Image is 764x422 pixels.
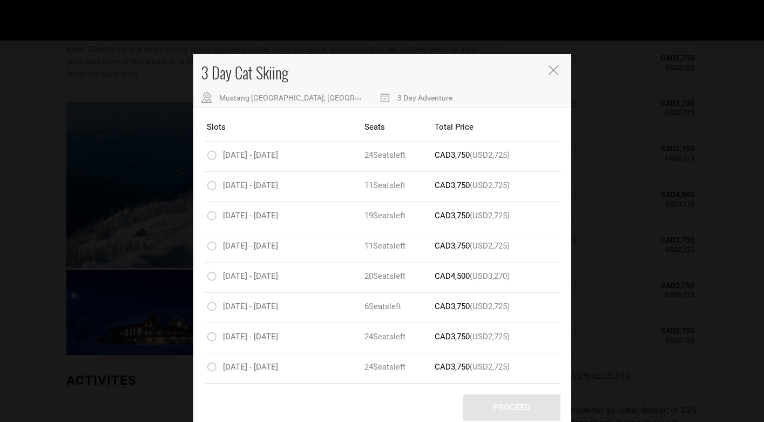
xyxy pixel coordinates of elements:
[435,302,470,311] span: CAD3,750
[223,150,278,160] span: [DATE] - [DATE]
[389,241,394,251] span: s
[364,271,435,282] div: left
[223,362,278,372] span: [DATE] - [DATE]
[223,241,278,251] span: [DATE] - [DATE]
[364,361,394,373] span: 24
[364,210,394,222] span: 19
[435,271,470,281] span: CAD4,500
[223,271,278,281] span: [DATE] - [DATE]
[549,65,560,77] button: Close
[435,240,523,252] div: (USD2,725)
[373,211,389,220] span: Seat
[364,331,394,343] span: 24
[223,180,278,190] span: [DATE] - [DATE]
[364,301,435,312] div: left
[223,211,278,220] span: [DATE] - [DATE]
[373,271,389,281] span: Seat
[223,332,278,341] span: [DATE] - [DATE]
[389,211,394,220] span: s
[435,150,470,160] span: CAD3,750
[385,302,389,311] span: s
[389,271,394,281] span: s
[364,301,389,312] span: 6
[435,362,470,372] span: CAD3,750
[364,150,394,161] span: 24
[364,150,435,161] div: left
[389,150,394,160] span: s
[373,180,389,190] span: Seat
[364,180,435,191] div: left
[435,122,523,133] div: Total Price
[207,122,365,133] div: Slots
[373,241,389,251] span: Seat
[373,150,389,160] span: Seat
[369,302,385,311] span: Seat
[364,210,435,222] div: left
[435,361,523,373] div: (USD2,725)
[364,361,435,373] div: left
[389,180,394,190] span: s
[397,93,452,102] span: 3 Day Adventure
[364,240,435,252] div: left
[435,331,523,343] div: (USD2,725)
[435,271,523,282] div: (USD3,270)
[219,93,628,102] span: Mustang [GEOGRAPHIC_DATA], [GEOGRAPHIC_DATA], [GEOGRAPHIC_DATA], [GEOGRAPHIC_DATA], [GEOGRAPHIC_D...
[435,210,523,222] div: (USD2,725)
[435,211,470,220] span: CAD3,750
[373,362,389,372] span: Seat
[201,62,288,84] span: 3 Day Cat Skiing
[389,362,394,372] span: s
[364,240,394,252] span: 11
[435,150,523,161] div: (USD2,725)
[389,332,394,341] span: s
[435,332,470,341] span: CAD3,750
[373,332,389,341] span: Seat
[435,180,523,191] div: (USD2,725)
[435,180,470,190] span: CAD3,750
[463,394,560,421] button: Proceed
[364,331,435,343] div: left
[364,180,394,191] span: 11
[223,302,278,311] span: [DATE] - [DATE]
[364,122,435,133] div: Seats
[435,241,470,251] span: CAD3,750
[364,271,394,282] span: 20
[435,301,523,312] div: (USD2,725)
